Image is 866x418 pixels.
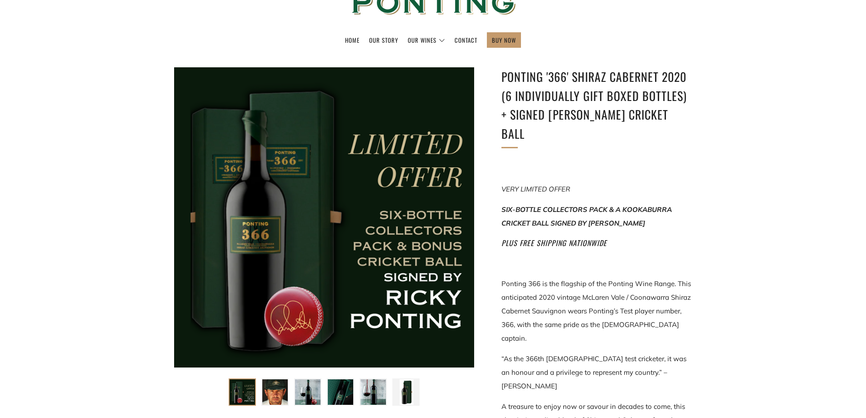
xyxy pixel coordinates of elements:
[328,379,353,405] img: Load image into Gallery viewer, Ponting &#39;366&#39; Shiraz Cabernet 2020 (6 individually gift b...
[345,33,360,47] a: Home
[501,185,570,193] em: VERY LIMITED OFFER
[501,237,607,248] em: PLUS FREE SHIPPING NATIONWIDE
[501,354,686,377] span: “As the 366th [DEMOGRAPHIC_DATA] test cricketer, it was an honour and a privilege to
[492,33,516,47] a: BUY NOW
[501,67,692,143] h1: Ponting '366' Shiraz Cabernet 2020 (6 individually gift boxed bottles) + SIGNED [PERSON_NAME] CRI...
[455,33,477,47] a: Contact
[393,379,419,405] img: Load image into Gallery viewer, Ponting &#39;366&#39; Shiraz Cabernet 2020 (6 individually gift b...
[369,33,398,47] a: Our Story
[229,378,256,406] button: Load image into Gallery viewer, Ponting &#39;366&#39; Shiraz Cabernet 2020 (6 individually gift b...
[408,33,445,47] a: Our Wines
[360,379,386,405] img: Load image into Gallery viewer, Ponting &#39;366&#39; Shiraz Cabernet 2020 (6 individually gift b...
[262,379,288,405] img: Load image into Gallery viewer, Ponting &#39;366&#39; Shiraz Cabernet 2020 (6 individually gift b...
[230,379,255,405] img: Load image into Gallery viewer, Ponting &#39;366&#39; Shiraz Cabernet 2020 (6 individually gift b...
[501,368,667,390] span: represent my country.” – [PERSON_NAME]
[501,279,691,342] span: Ponting 366 is the flagship of the Ponting Wine Range. This anticipated 2020 vintage McLaren Vale...
[295,379,320,405] img: Load image into Gallery viewer, Ponting &#39;366&#39; Shiraz Cabernet 2020 (6 individually gift b...
[501,205,672,227] em: SIX-BOTTLE COLLECTORS PACK & A KOOKABURRA CRICKET BALL SIGNED BY [PERSON_NAME]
